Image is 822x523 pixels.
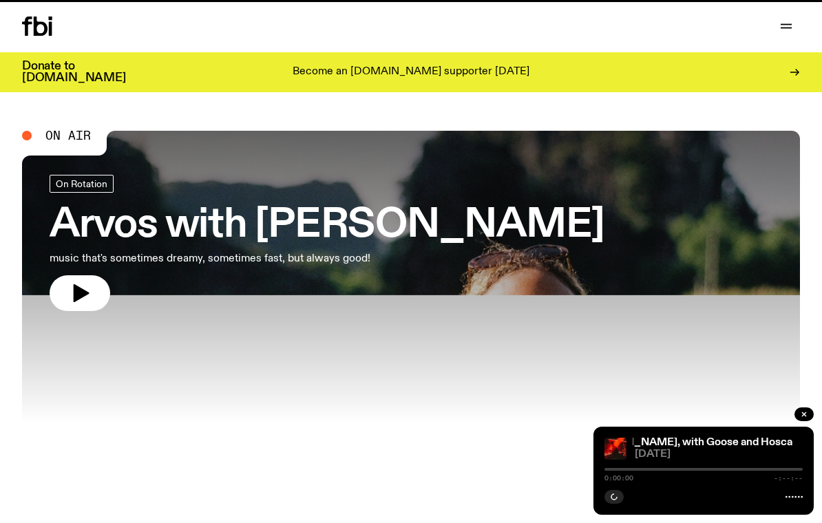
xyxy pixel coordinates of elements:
p: Become an [DOMAIN_NAME] supporter [DATE] [293,66,529,78]
h3: Donate to [DOMAIN_NAME] [22,61,126,84]
span: 0:00:00 [604,475,633,482]
span: On Rotation [56,178,107,189]
span: -:--:-- [774,475,803,482]
p: music that's sometimes dreamy, sometimes fast, but always good! [50,250,402,267]
a: On Rotation [50,175,114,193]
span: On Air [45,129,91,142]
h3: Arvos with [PERSON_NAME] [50,206,604,245]
a: Sunset with [PERSON_NAME], with Goose and Hosca [525,437,792,448]
span: [DATE] [635,449,803,460]
a: Arvos with [PERSON_NAME]music that's sometimes dreamy, sometimes fast, but always good! [50,175,604,311]
img: Two men standing with electronic production equipment in a nightclub with red lights face the cam... [604,438,626,460]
